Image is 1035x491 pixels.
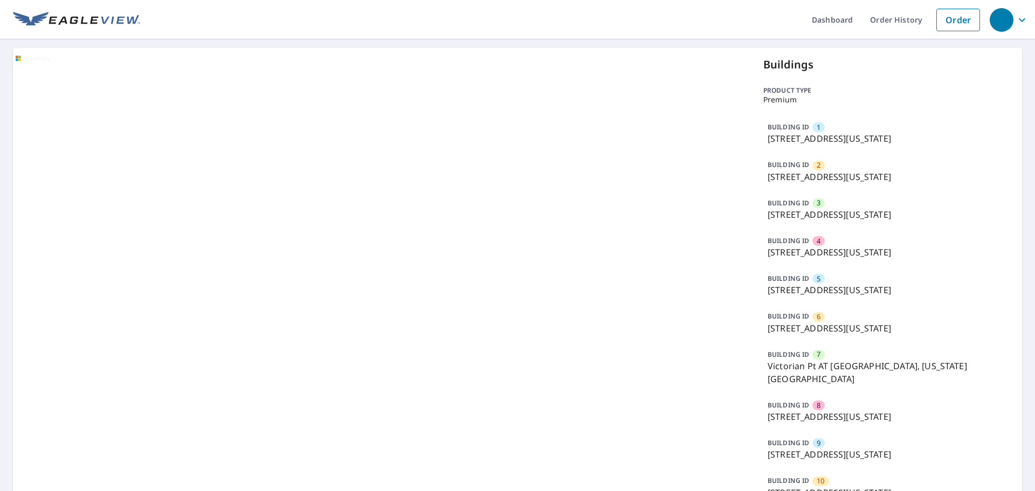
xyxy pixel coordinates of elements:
[817,122,820,133] span: 1
[768,312,809,321] p: BUILDING ID
[768,236,809,245] p: BUILDING ID
[763,86,1009,95] p: Product type
[768,198,809,208] p: BUILDING ID
[817,438,820,448] span: 9
[768,476,809,485] p: BUILDING ID
[817,312,820,322] span: 6
[763,95,1009,104] p: Premium
[817,274,820,284] span: 5
[768,122,809,132] p: BUILDING ID
[768,170,1005,183] p: [STREET_ADDRESS][US_STATE]
[817,236,820,246] span: 4
[768,274,809,283] p: BUILDING ID
[13,12,140,28] img: EV Logo
[768,160,809,169] p: BUILDING ID
[768,438,809,447] p: BUILDING ID
[768,400,809,410] p: BUILDING ID
[768,132,1005,145] p: [STREET_ADDRESS][US_STATE]
[817,160,820,170] span: 2
[763,57,1009,73] p: Buildings
[768,283,1005,296] p: [STREET_ADDRESS][US_STATE]
[768,448,1005,461] p: [STREET_ADDRESS][US_STATE]
[768,208,1005,221] p: [STREET_ADDRESS][US_STATE]
[768,246,1005,259] p: [STREET_ADDRESS][US_STATE]
[817,476,824,486] span: 10
[817,198,820,208] span: 3
[817,349,820,359] span: 7
[817,400,820,411] span: 8
[768,410,1005,423] p: [STREET_ADDRESS][US_STATE]
[768,350,809,359] p: BUILDING ID
[768,322,1005,335] p: [STREET_ADDRESS][US_STATE]
[768,359,1005,385] p: Victorian Pt AT [GEOGRAPHIC_DATA], [US_STATE][GEOGRAPHIC_DATA]
[936,9,980,31] a: Order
